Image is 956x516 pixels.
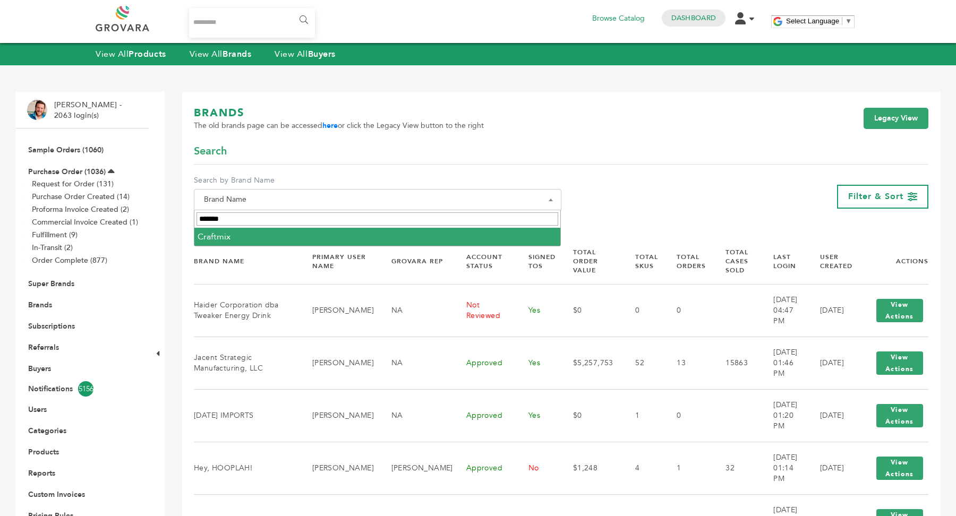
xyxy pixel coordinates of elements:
td: [DATE] 01:20 PM [760,389,807,442]
td: [DATE] [807,284,858,337]
li: [PERSON_NAME] - 2063 login(s) [54,100,124,121]
span: Filter & Sort [848,191,903,202]
td: [DATE] [807,442,858,494]
label: Search by Brand Name [194,175,561,186]
td: [PERSON_NAME] [299,284,378,337]
a: Fulfillment (9) [32,230,78,240]
td: $1,248 [560,442,622,494]
td: [PERSON_NAME] [299,337,378,389]
strong: Brands [223,48,251,60]
td: [PERSON_NAME] [378,442,453,494]
a: here [322,121,338,131]
th: User Created [807,239,858,284]
a: View AllBrands [190,48,252,60]
a: Users [28,405,47,415]
span: ​ [842,17,842,25]
td: [DATE] 04:47 PM [760,284,807,337]
td: $0 [560,284,622,337]
td: 52 [622,337,663,389]
th: Account Status [453,239,515,284]
a: View AllBuyers [275,48,336,60]
a: Dashboard [671,13,716,23]
th: Primary User Name [299,239,378,284]
a: Purchase Order Created (14) [32,192,130,202]
span: ▼ [845,17,852,25]
strong: Buyers [308,48,336,60]
a: Subscriptions [28,321,75,331]
td: NA [378,337,453,389]
th: Brand Name [194,239,299,284]
td: 13 [663,337,712,389]
td: Approved [453,389,515,442]
td: 15863 [712,337,760,389]
a: Super Brands [28,279,74,289]
th: Total Orders [663,239,712,284]
a: Proforma Invoice Created (2) [32,204,129,214]
a: Purchase Order (1036) [28,167,106,177]
td: 0 [663,284,712,337]
a: View AllProducts [96,48,166,60]
th: Grovara Rep [378,239,453,284]
a: Categories [28,426,66,436]
td: [DATE] 01:14 PM [760,442,807,494]
td: Haider Corporation dba Tweaker Energy Drink [194,284,299,337]
button: View Actions [876,351,923,375]
td: 32 [712,442,760,494]
a: Reports [28,468,55,478]
a: Products [28,447,59,457]
button: View Actions [876,299,923,322]
h1: BRANDS [194,106,484,121]
span: Brand Name [194,189,561,210]
a: Referrals [28,342,59,352]
input: Search... [189,8,315,38]
td: Yes [515,389,560,442]
a: Notifications5156 [28,381,136,397]
span: Select Language [786,17,839,25]
span: Search [194,144,227,159]
td: NA [378,389,453,442]
th: Actions [858,239,928,284]
span: The old brands page can be accessed or click the Legacy View button to the right [194,121,484,131]
td: NA [378,284,453,337]
button: View Actions [876,404,923,427]
td: Yes [515,284,560,337]
td: Not Reviewed [453,284,515,337]
th: Total SKUs [622,239,663,284]
td: 1 [663,442,712,494]
button: View Actions [876,457,923,480]
td: Approved [453,442,515,494]
input: Search [197,212,559,226]
li: Craftmix [194,228,561,246]
td: 4 [622,442,663,494]
td: No [515,442,560,494]
a: Request for Order (131) [32,179,114,189]
a: In-Transit (2) [32,243,73,253]
td: $0 [560,389,622,442]
span: Brand Name [200,192,556,207]
td: 0 [622,284,663,337]
td: [DATE] [807,337,858,389]
td: [PERSON_NAME] [299,442,378,494]
th: Last Login [760,239,807,284]
a: Custom Invoices [28,489,85,500]
td: 0 [663,389,712,442]
td: [PERSON_NAME] [299,389,378,442]
td: $5,257,753 [560,337,622,389]
th: Total Order Value [560,239,622,284]
td: Approved [453,337,515,389]
td: Jacent Strategic Manufacturing, LLC [194,337,299,389]
td: Hey, HOOPLAH! [194,442,299,494]
td: [DATE] [807,389,858,442]
td: [DATE] IMPORTS [194,389,299,442]
a: Sample Orders (1060) [28,145,104,155]
td: [DATE] 01:46 PM [760,337,807,389]
a: Buyers [28,364,51,374]
a: Select Language​ [786,17,852,25]
td: 1 [622,389,663,442]
a: Browse Catalog [592,13,645,24]
a: Legacy View [864,108,928,129]
td: Yes [515,337,560,389]
a: Brands [28,300,52,310]
a: Commercial Invoice Created (1) [32,217,138,227]
th: Signed TOS [515,239,560,284]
